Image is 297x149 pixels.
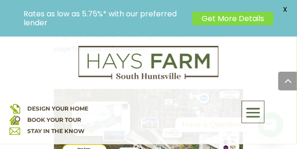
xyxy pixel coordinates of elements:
img: book your home tour [9,114,20,125]
span: X [278,2,292,16]
img: design your home [9,103,20,114]
a: hays farm homes huntsville development [78,73,219,82]
a: Get More Details [192,12,274,25]
img: Logo [78,46,219,80]
a: STAY IN THE KNOW [27,127,85,134]
p: Rates as low as 5.75%* with our preferred lender [23,9,188,27]
a: BOOK YOUR TOUR [27,116,81,123]
a: DESIGN YOUR HOME [27,105,88,112]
